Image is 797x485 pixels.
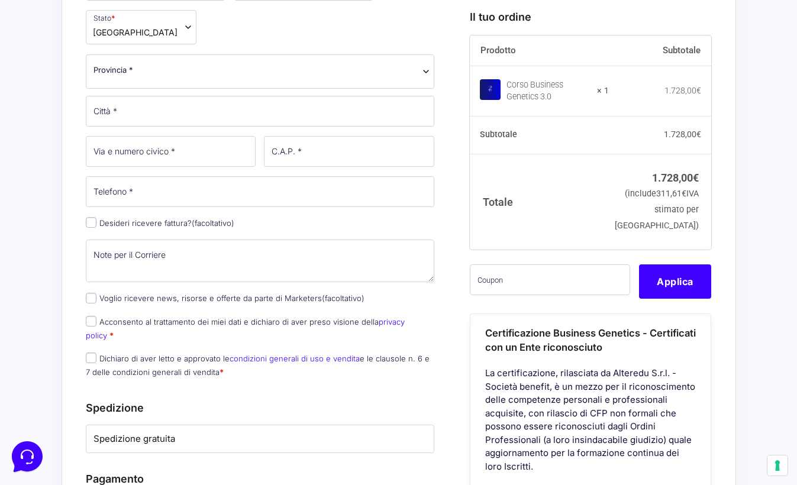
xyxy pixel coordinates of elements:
[126,147,218,156] a: Apri Centro Assistenza
[192,218,234,228] span: (facoltativo)
[86,10,196,44] span: Stato
[57,66,80,90] img: dark
[86,96,435,127] input: Città *
[86,316,96,326] input: Acconsento al trattamento dei miei dati e dichiaro di aver preso visione dellaprivacy policy
[264,136,434,167] input: C.A.P. *
[664,130,701,139] bdi: 1.728,00
[480,79,501,99] img: Corso Business Genetics 3.0
[696,130,701,139] span: €
[9,9,199,28] h2: Ciao da Marketers 👋
[470,264,630,295] input: Coupon
[9,439,45,474] iframe: Customerly Messenger Launcher
[182,393,199,403] p: Aiuto
[322,293,364,303] span: (facoltativo)
[19,147,92,156] span: Trova una risposta
[682,189,686,199] span: €
[19,47,101,57] span: Le tue conversazioni
[86,176,435,207] input: Telefono *
[86,218,234,228] label: Desideri ricevere fattura?
[470,116,609,154] th: Subtotale
[609,35,712,66] th: Subtotale
[470,9,711,25] h3: Il tuo ordine
[656,189,686,199] span: 311,61
[19,66,43,90] img: dark
[77,106,175,116] span: Inizia una conversazione
[86,217,96,228] input: Desideri ricevere fattura?(facoltativo)
[86,293,96,303] input: Voglio ricevere news, risorse e offerte da parte di Marketers(facoltativo)
[86,353,96,363] input: Dichiaro di aver letto e approvato lecondizioni generali di uso e venditae le clausole n. 6 e 7 d...
[82,376,155,403] button: Messaggi
[470,367,711,485] div: La certificazione, rilasciata da Alteredu S.r.l. - Società benefit, è un mezzo per il riconoscime...
[102,393,134,403] p: Messaggi
[652,171,699,183] bdi: 1.728,00
[485,326,696,353] span: Certificazione Business Genetics - Certificati con un Ente riconosciuto
[664,86,701,95] bdi: 1.728,00
[86,136,256,167] input: Via e numero civico *
[93,64,133,76] span: Provincia *
[86,317,405,340] label: Acconsento al trattamento dei miei dati e dichiaro di aver preso visione della
[154,376,227,403] button: Aiuto
[639,264,711,298] button: Applica
[615,189,699,231] small: (include IVA stimato per [GEOGRAPHIC_DATA])
[470,35,609,66] th: Prodotto
[506,79,589,103] div: Corso Business Genetics 3.0
[597,85,609,97] strong: × 1
[693,171,699,183] span: €
[19,99,218,123] button: Inizia una conversazione
[93,432,427,446] label: Spedizione gratuita
[36,393,56,403] p: Home
[230,354,360,363] a: condizioni generali di uso e vendita
[27,172,193,184] input: Cerca un articolo...
[696,86,701,95] span: €
[86,293,364,303] label: Voglio ricevere news, risorse e offerte da parte di Marketers
[9,376,82,403] button: Home
[93,26,178,38] span: Italia
[38,66,62,90] img: dark
[767,455,788,476] button: Le tue preferenze relative al consenso per le tecnologie di tracciamento
[470,154,609,249] th: Totale
[86,400,435,416] h3: Spedizione
[86,54,435,89] span: Provincia
[86,354,430,377] label: Dichiaro di aver letto e approvato le e le clausole n. 6 e 7 delle condizioni generali di vendita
